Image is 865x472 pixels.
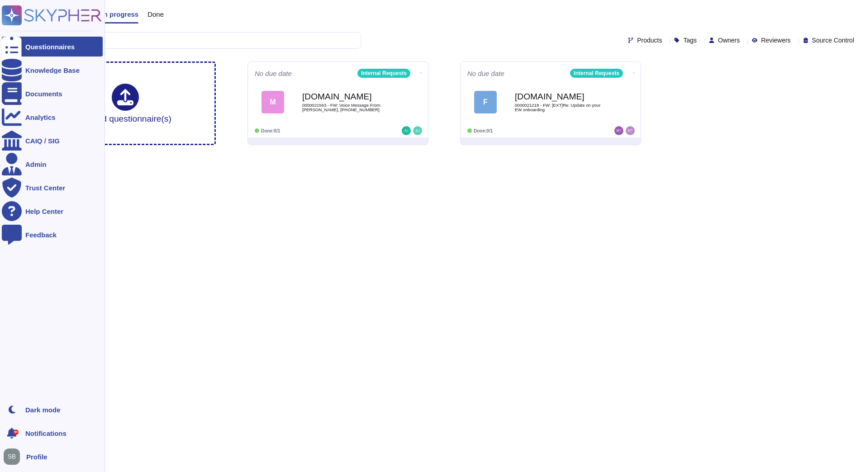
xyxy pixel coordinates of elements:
span: 0000021563 - FW: Voice Message From: [PERSON_NAME], [PHONE_NUMBER] [302,103,393,112]
a: Admin [2,154,103,174]
b: [DOMAIN_NAME] [302,92,393,101]
input: Search by keywords [36,33,361,48]
div: Analytics [25,114,56,121]
span: Tags [683,37,697,43]
img: user [4,448,20,465]
a: Help Center [2,201,103,221]
span: Done: 0/1 [474,128,493,133]
a: CAIQ / SIG [2,131,103,151]
span: In progress [101,11,138,18]
div: Admin [25,161,47,168]
img: user [614,126,623,135]
span: Profile [26,453,48,460]
span: Reviewers [761,37,790,43]
a: Analytics [2,107,103,127]
span: Done [147,11,164,18]
div: Help Center [25,208,63,215]
div: Internal Requests [570,69,623,78]
a: Questionnaires [2,37,103,57]
div: Documents [25,90,62,97]
span: No due date [467,70,504,77]
span: Source Control [812,37,854,43]
a: Trust Center [2,178,103,198]
div: Feedback [25,231,57,238]
div: M [261,91,284,113]
div: Upload questionnaire(s) [79,84,171,123]
span: 0000021218 - FW: [EXT]Re: Update on your EW onboarding [515,103,605,112]
div: F [474,91,497,113]
div: Questionnaires [25,43,75,50]
div: Dark mode [25,406,61,413]
button: user [2,447,26,467]
a: Documents [2,84,103,104]
span: Notifications [25,430,67,437]
img: user [413,126,422,135]
img: user [402,126,411,135]
a: Feedback [2,225,103,245]
span: Done: 0/1 [261,128,280,133]
div: Internal Requests [357,69,410,78]
div: Trust Center [25,184,65,191]
a: Knowledge Base [2,60,103,80]
img: user [626,126,635,135]
div: 9+ [13,430,19,435]
span: No due date [255,70,292,77]
div: Knowledge Base [25,67,80,74]
b: [DOMAIN_NAME] [515,92,605,101]
span: Owners [718,37,740,43]
div: CAIQ / SIG [25,137,60,144]
span: Products [637,37,662,43]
